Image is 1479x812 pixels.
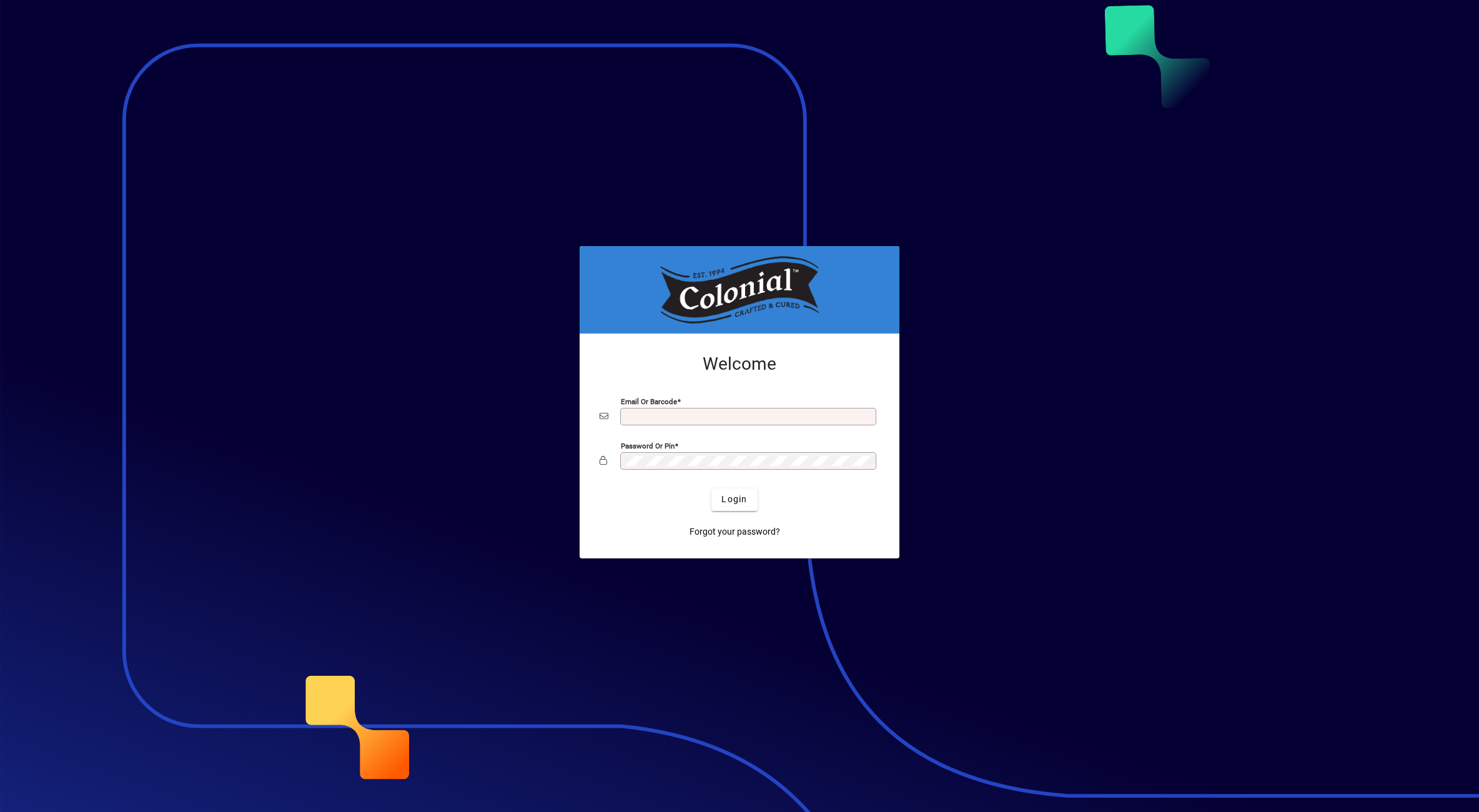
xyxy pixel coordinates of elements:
h2: Welcome [600,354,879,375]
button: Login [711,488,757,511]
mat-label: Email or Barcode [621,397,677,405]
a: Forgot your password? [685,521,785,543]
span: Login [721,493,747,506]
span: Forgot your password? [690,525,780,538]
mat-label: Password or Pin [621,441,675,450]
